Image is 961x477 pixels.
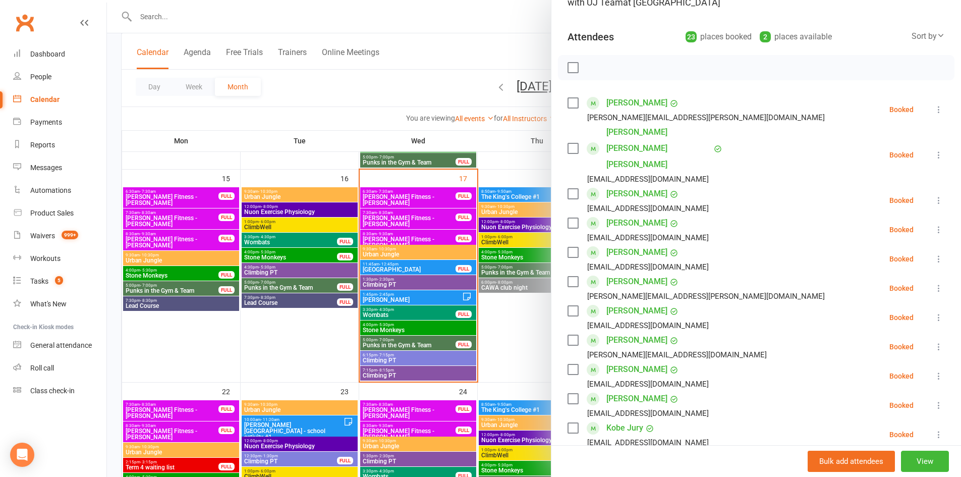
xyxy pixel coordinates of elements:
[30,164,62,172] div: Messages
[30,254,61,262] div: Workouts
[30,364,54,372] div: Roll call
[13,156,106,179] a: Messages
[587,348,767,361] div: [PERSON_NAME][EMAIL_ADDRESS][DOMAIN_NAME]
[13,179,106,202] a: Automations
[30,50,65,58] div: Dashboard
[13,247,106,270] a: Workouts
[568,30,614,44] div: Attendees
[30,232,55,240] div: Waivers
[889,197,914,204] div: Booked
[30,95,60,103] div: Calendar
[760,31,771,42] div: 2
[587,260,709,274] div: [EMAIL_ADDRESS][DOMAIN_NAME]
[30,277,48,285] div: Tasks
[808,451,895,472] button: Bulk add attendees
[30,341,92,349] div: General attendance
[912,30,945,43] div: Sort by
[13,357,106,380] a: Roll call
[30,73,51,81] div: People
[587,319,709,332] div: [EMAIL_ADDRESS][DOMAIN_NAME]
[587,173,709,186] div: [EMAIL_ADDRESS][DOMAIN_NAME]
[30,141,55,149] div: Reports
[13,334,106,357] a: General attendance kiosk mode
[587,436,709,449] div: [EMAIL_ADDRESS][DOMAIN_NAME]
[889,402,914,409] div: Booked
[606,274,667,290] a: [PERSON_NAME]
[606,303,667,319] a: [PERSON_NAME]
[606,186,667,202] a: [PERSON_NAME]
[30,118,62,126] div: Payments
[13,111,106,134] a: Payments
[686,31,697,42] div: 23
[13,66,106,88] a: People
[889,343,914,350] div: Booked
[13,225,106,247] a: Waivers 999+
[30,300,67,308] div: What's New
[13,380,106,402] a: Class kiosk mode
[30,209,74,217] div: Product Sales
[12,10,37,35] a: Clubworx
[62,231,78,239] span: 999+
[606,215,667,231] a: [PERSON_NAME]
[606,95,667,111] a: [PERSON_NAME]
[13,293,106,315] a: What's New
[13,202,106,225] a: Product Sales
[30,186,71,194] div: Automations
[55,276,63,285] span: 5
[606,391,667,407] a: [PERSON_NAME]
[889,226,914,233] div: Booked
[760,30,832,44] div: places available
[13,88,106,111] a: Calendar
[606,332,667,348] a: [PERSON_NAME]
[587,231,709,244] div: [EMAIL_ADDRESS][DOMAIN_NAME]
[587,290,825,303] div: [PERSON_NAME][EMAIL_ADDRESS][PERSON_NAME][DOMAIN_NAME]
[606,420,643,436] a: Kobe Jury
[889,373,914,380] div: Booked
[587,407,709,420] div: [EMAIL_ADDRESS][DOMAIN_NAME]
[686,30,752,44] div: places booked
[889,106,914,113] div: Booked
[889,255,914,262] div: Booked
[30,387,75,395] div: Class check-in
[13,134,106,156] a: Reports
[606,361,667,378] a: [PERSON_NAME]
[606,124,711,173] a: [PERSON_NAME] [PERSON_NAME] [PERSON_NAME]
[901,451,949,472] button: View
[889,285,914,292] div: Booked
[889,151,914,158] div: Booked
[587,111,825,124] div: [PERSON_NAME][EMAIL_ADDRESS][PERSON_NAME][DOMAIN_NAME]
[606,244,667,260] a: [PERSON_NAME]
[587,202,709,215] div: [EMAIL_ADDRESS][DOMAIN_NAME]
[889,431,914,438] div: Booked
[13,43,106,66] a: Dashboard
[10,443,34,467] div: Open Intercom Messenger
[587,378,709,391] div: [EMAIL_ADDRESS][DOMAIN_NAME]
[13,270,106,293] a: Tasks 5
[889,314,914,321] div: Booked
